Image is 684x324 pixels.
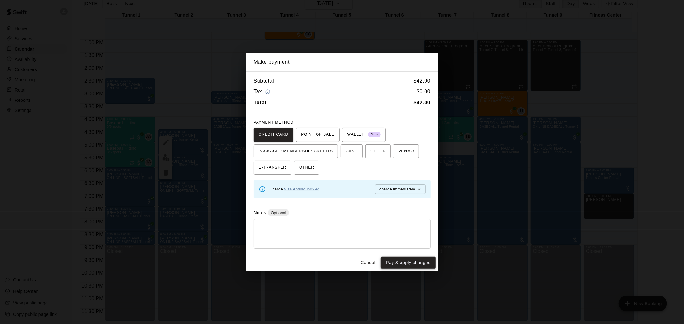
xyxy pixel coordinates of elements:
[259,146,333,157] span: PACKAGE / MEMBERSHIP CREDITS
[398,146,414,157] span: VENMO
[379,187,415,191] span: charge immediately
[259,163,287,173] span: E-TRANSFER
[246,53,438,71] h2: Make payment
[414,100,431,105] b: $ 42.00
[381,257,435,269] button: Pay & apply changes
[342,128,386,142] button: WALLET New
[254,128,294,142] button: CREDIT CARD
[358,257,378,269] button: Cancel
[254,161,292,175] button: E-TRANSFER
[259,130,289,140] span: CREDIT CARD
[270,187,319,191] span: Charge
[294,161,319,175] button: OTHER
[254,120,294,125] span: PAYMENT METHOD
[301,130,334,140] span: POINT OF SALE
[414,77,431,85] h6: $ 42.00
[346,146,358,157] span: CASH
[284,187,319,191] a: Visa ending in 0292
[341,144,363,158] button: CASH
[268,210,289,215] span: Optional
[347,130,381,140] span: WALLET
[254,100,266,105] b: Total
[370,146,385,157] span: CHECK
[254,210,266,215] label: Notes
[393,144,419,158] button: VENMO
[254,77,274,85] h6: Subtotal
[299,163,314,173] span: OTHER
[254,144,338,158] button: PACKAGE / MEMBERSHIP CREDITS
[365,144,391,158] button: CHECK
[254,87,272,96] h6: Tax
[417,87,430,96] h6: $ 0.00
[296,128,339,142] button: POINT OF SALE
[368,130,381,139] span: New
